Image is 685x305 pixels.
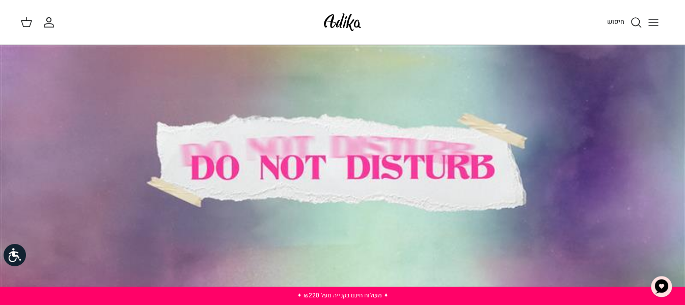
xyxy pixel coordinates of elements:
a: ✦ משלוח חינם בקנייה מעל ₪220 ✦ [297,291,389,300]
a: חיפוש [607,16,642,29]
a: החשבון שלי [43,16,59,29]
button: Toggle menu [642,11,665,34]
button: צ'אט [646,271,677,302]
span: חיפוש [607,17,624,26]
img: Adika IL [321,10,364,34]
